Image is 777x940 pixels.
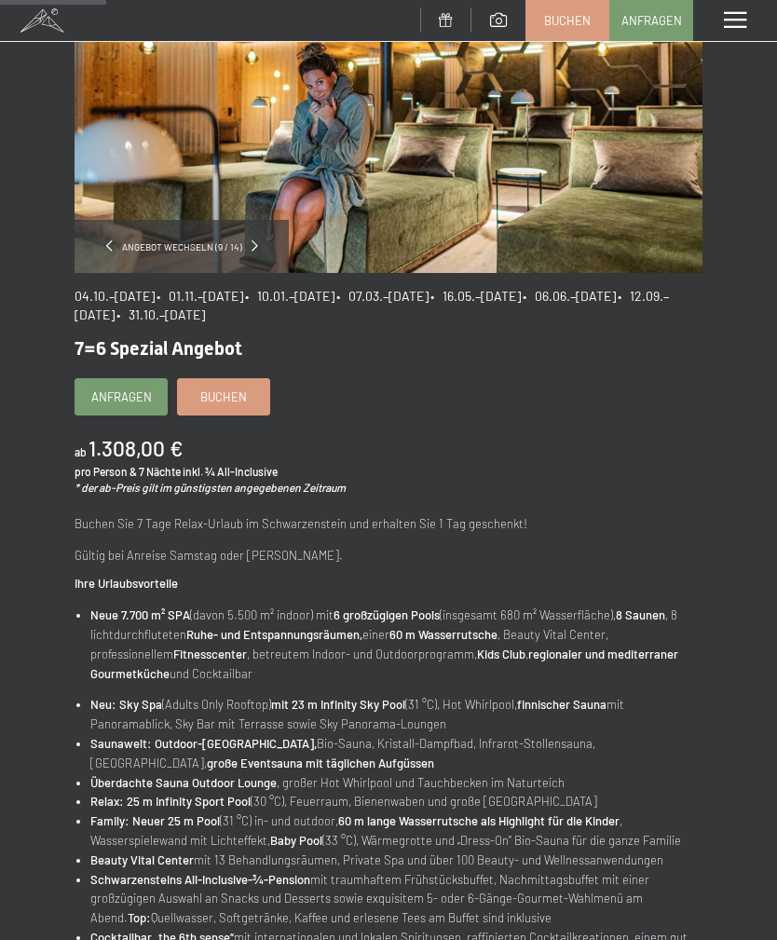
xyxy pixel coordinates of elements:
[430,288,521,304] span: • 16.05.–[DATE]
[477,647,525,661] strong: Kids Club
[90,736,317,751] strong: Saunawelt: Outdoor-[GEOGRAPHIC_DATA],
[90,734,702,773] li: Bio-Sauna, Kristall-Dampfbad, Infrarot-Stollensauna, [GEOGRAPHIC_DATA],
[90,775,277,790] strong: Überdachte Sauna Outdoor Lounge
[207,756,434,770] strong: große Eventsauna mit täglichen Aufgüssen
[336,288,429,304] span: • 07.03.–[DATE]
[621,12,682,29] span: Anfragen
[128,910,151,925] strong: Top:
[91,388,152,405] span: Anfragen
[90,695,702,734] li: (Adults Only Rooftop) (31 °C), Hot Whirlpool, mit Panoramablick, Sky Bar mit Terrasse sowie Sky P...
[157,288,243,304] span: • 01.11.–[DATE]
[389,627,498,642] strong: 60 m Wasserrutsche
[75,465,137,478] span: pro Person &
[90,607,190,622] strong: Neue 7.700 m² SPA
[90,870,702,928] li: mit traumhaftem Frühstücksbuffet, Nachmittagsbuffet mit einer großzügigen Auswahl an Snacks und D...
[90,697,162,712] strong: Neu: Sky Spa
[178,379,269,415] a: Buchen
[75,337,242,360] span: 7=6 Spezial Angebot
[544,12,591,29] span: Buchen
[523,288,616,304] span: • 06.06.–[DATE]
[90,792,702,811] li: (30 °C), Feuerraum, Bienenwaben und große [GEOGRAPHIC_DATA]
[113,240,252,253] span: Angebot wechseln (9 / 14)
[183,465,278,478] span: inkl. ¾ All-Inclusive
[610,1,692,40] a: Anfragen
[139,465,181,478] span: 7 Nächte
[75,576,178,591] strong: Ihre Urlaubsvorteile
[173,647,247,661] strong: Fitnesscenter
[526,1,608,40] a: Buchen
[90,872,310,887] strong: Schwarzensteins All-Inclusive-¾-Pension
[270,833,322,848] strong: Baby Pool
[75,514,702,534] p: Buchen Sie 7 Tage Relax-Urlaub im Schwarzenstein und erhalten Sie 1 Tag geschenkt!
[334,607,440,622] strong: 6 großzügigen Pools
[75,288,669,322] span: • 12.09.–[DATE]
[186,627,362,642] strong: Ruhe- und Entspannungsräumen,
[89,435,183,461] b: 1.308,00 €
[271,697,405,712] strong: mit 23 m Infinity Sky Pool
[616,607,665,622] strong: 8 Saunen
[245,288,334,304] span: • 10.01.–[DATE]
[90,852,194,867] strong: Beauty Vital Center
[90,647,678,681] strong: regionaler und mediterraner Gourmetküche
[338,813,620,828] strong: 60 m lange Wasserrutsche als Highlight für die Kinder
[517,697,607,712] strong: finnischer Sauna
[200,388,247,405] span: Buchen
[90,773,702,793] li: , großer Hot Whirlpool und Tauchbecken im Naturteich
[75,546,702,565] p: Gültig bei Anreise Samstag oder [PERSON_NAME].
[90,606,702,683] li: (davon 5.500 m² indoor) mit (insgesamt 680 m² Wasserfläche), , 8 lichtdurchfluteten einer , Beaut...
[90,813,220,828] strong: Family: Neuer 25 m Pool
[90,851,702,870] li: mit 13 Behandlungsräumen, Private Spa und über 100 Beauty- und Wellnessanwendungen
[75,445,87,458] span: ab
[116,307,205,322] span: • 31.10.–[DATE]
[90,794,251,809] strong: Relax: 25 m Infinity Sport Pool
[90,811,702,851] li: (31 °C) in- und outdoor, , Wasserspielewand mit Lichteffekt, (33 °C), Wärmegrotte und „Dress-On“ ...
[75,379,167,415] a: Anfragen
[75,288,155,304] span: 04.10.–[DATE]
[75,481,346,494] em: * der ab-Preis gilt im günstigsten angegebenen Zeitraum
